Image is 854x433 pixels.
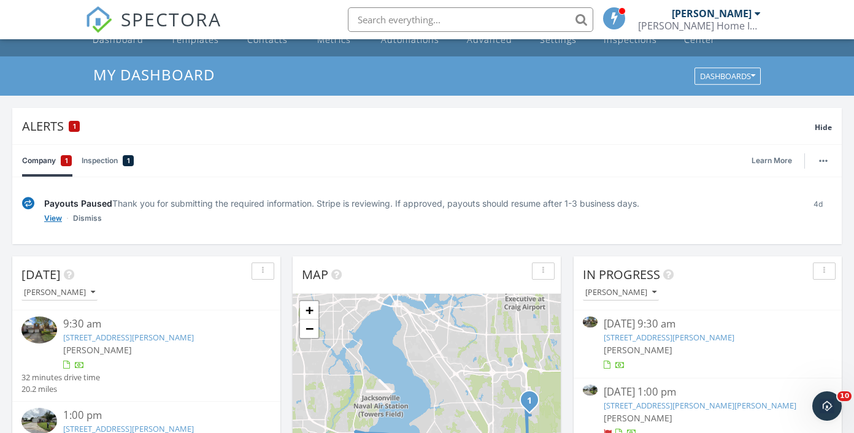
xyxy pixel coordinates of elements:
[22,197,34,210] img: under-review-2fe708636b114a7f4b8d.svg
[752,155,799,167] a: Learn More
[21,316,57,343] img: 9573719%2Fcover_photos%2FTFkfe4RfmF9lBwUcI0NF%2Fsmall.jpg
[21,383,100,395] div: 20.2 miles
[804,197,832,224] div: 4d
[247,34,288,45] div: Contacts
[44,197,794,210] div: Thank you for submitting the required information. Stripe is reviewing. If approved, payouts shou...
[583,316,833,371] a: [DATE] 9:30 am [STREET_ADDRESS][PERSON_NAME] [PERSON_NAME]
[604,34,657,45] div: Inspections
[812,391,842,421] iframe: Intercom live chat
[527,397,532,405] i: 1
[63,316,250,332] div: 9:30 am
[21,316,271,395] a: 9:30 am [STREET_ADDRESS][PERSON_NAME] [PERSON_NAME] 32 minutes drive time 20.2 miles
[93,64,215,85] span: My Dashboard
[121,6,221,32] span: SPECTORA
[317,34,351,45] div: Metrics
[585,288,656,297] div: [PERSON_NAME]
[604,316,812,332] div: [DATE] 9:30 am
[583,385,598,396] img: 9573761%2Freports%2Fc0a5ea6f-8b7f-425c-b32a-6da99cb0bc8c%2Fcover_photos%2FYqzHAiq7oV7R8eBMID5s%2F...
[302,266,328,283] span: Map
[583,285,659,301] button: [PERSON_NAME]
[300,301,318,320] a: Zoom in
[63,344,132,356] span: [PERSON_NAME]
[815,122,832,132] span: Hide
[583,266,660,283] span: In Progress
[604,385,812,400] div: [DATE] 1:00 pm
[467,34,512,45] div: Advanced
[24,288,95,297] div: [PERSON_NAME]
[63,332,194,343] a: [STREET_ADDRESS][PERSON_NAME]
[583,316,598,328] img: 9573719%2Fcover_photos%2FTFkfe4RfmF9lBwUcI0NF%2Fsmall.jpg
[21,285,98,301] button: [PERSON_NAME]
[837,391,852,401] span: 10
[694,68,761,85] button: Dashboards
[21,372,100,383] div: 32 minutes drive time
[63,408,250,423] div: 1:00 pm
[85,6,112,33] img: The Best Home Inspection Software - Spectora
[819,159,828,162] img: ellipsis-632cfdd7c38ec3a7d453.svg
[65,155,68,167] span: 1
[300,320,318,338] a: Zoom out
[700,72,755,81] div: Dashboards
[604,412,672,424] span: [PERSON_NAME]
[638,20,761,32] div: DeFurio Home Inspection
[604,332,734,343] a: [STREET_ADDRESS][PERSON_NAME]
[85,17,221,42] a: SPECTORA
[22,145,72,177] a: Company
[73,122,76,131] span: 1
[381,34,439,45] div: Automations
[82,145,134,177] a: Inspection
[127,155,130,167] span: 1
[73,212,102,224] a: Dismiss
[672,7,752,20] div: [PERSON_NAME]
[529,400,537,407] div: 11194 Campfield Cricle, Jacksonville, FL 32256
[604,400,796,411] a: [STREET_ADDRESS][PERSON_NAME][PERSON_NAME]
[44,212,62,224] a: View
[44,198,112,209] span: Payouts Paused
[604,344,672,356] span: [PERSON_NAME]
[348,7,593,32] input: Search everything...
[540,34,577,45] div: Settings
[22,118,815,134] div: Alerts
[21,266,61,283] span: [DATE]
